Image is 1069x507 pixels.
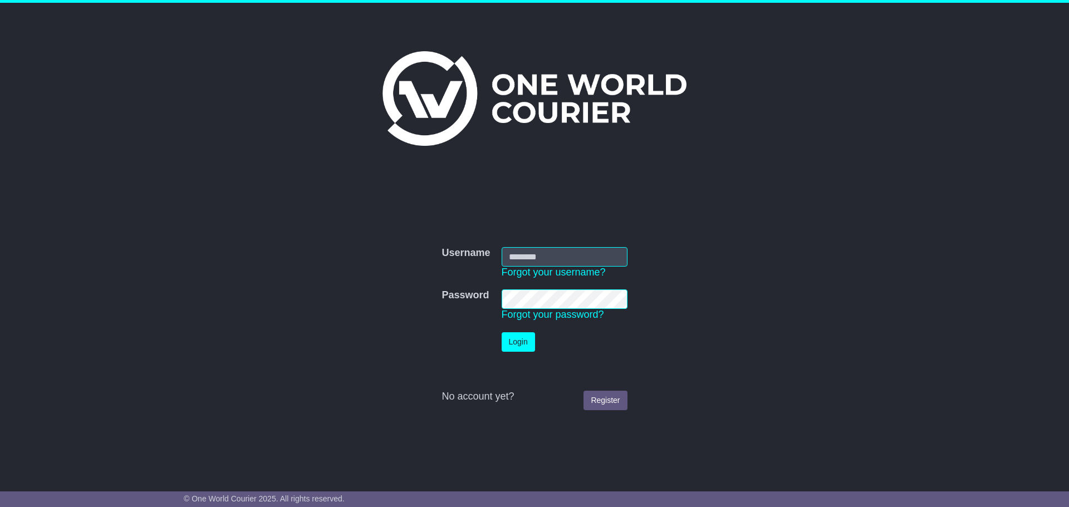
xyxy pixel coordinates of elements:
a: Forgot your password? [502,309,604,320]
a: Forgot your username? [502,267,606,278]
label: Username [442,247,490,259]
label: Password [442,289,489,302]
div: No account yet? [442,391,627,403]
span: © One World Courier 2025. All rights reserved. [184,494,345,503]
a: Register [583,391,627,410]
img: One World [383,51,686,146]
button: Login [502,332,535,352]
